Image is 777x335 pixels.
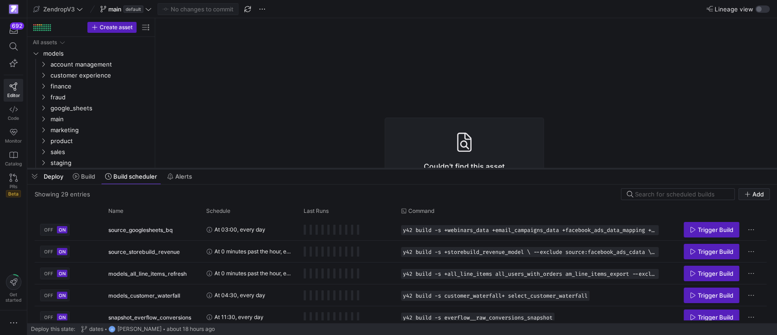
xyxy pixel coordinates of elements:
[408,208,434,214] span: Command
[44,271,53,276] span: OFF
[44,314,53,320] span: OFF
[31,37,151,48] div: Press SPACE to select this row.
[4,102,23,124] a: Code
[31,157,151,168] div: Press SPACE to select this row.
[403,227,657,233] span: y42 build -s +webinars_data +email_campaigns_data +facebook_ads_data_mapping +influencers_payment...
[4,170,23,201] a: PRsBeta
[214,263,293,284] span: At 0 minutes past the hour, every 2 hours, between 01:00 and 23:59, every day
[5,161,22,166] span: Catalog
[51,147,149,157] span: sales
[403,314,553,321] span: y42 build -s everflow__raw_conversions_snapshot
[6,190,21,197] span: Beta
[108,285,180,306] span: models_customer_waterfall
[117,326,162,332] span: [PERSON_NAME]
[684,309,739,325] button: Trigger Build
[51,158,149,168] span: staging
[35,241,767,263] div: Press SPACE to select this row.
[175,173,192,180] span: Alerts
[33,39,57,46] div: All assets
[51,136,149,146] span: product
[108,241,180,263] span: source_storebuild_revenue
[35,284,767,306] div: Press SPACE to select this row.
[214,219,265,240] span: At 03:00, every day
[7,93,20,98] span: Editor
[31,3,85,15] button: ZendropV3
[31,103,151,113] div: Press SPACE to select this row.
[684,222,739,237] button: Trigger Build
[51,103,149,113] span: google_sheets
[79,323,217,335] button: datesJD[PERSON_NAME]about 18 hours ago
[35,306,767,328] div: Press SPACE to select this row.
[4,124,23,147] a: Monitor
[5,292,21,303] span: Get started
[698,248,733,255] span: Trigger Build
[403,293,588,299] span: y42 build -s customer_waterfall+ select_customer_waterfall
[715,5,753,13] span: Lineage view
[31,81,151,92] div: Press SPACE to select this row.
[31,326,75,332] span: Deploy this state:
[108,325,116,333] div: JD
[51,114,149,124] span: main
[9,5,18,14] img: https://storage.googleapis.com/y42-prod-data-exchange/images/qZXOSqkTtPuVcXVzF40oUlM07HVTwZXfPK0U...
[31,146,151,157] div: Press SPACE to select this row.
[59,293,66,298] span: ON
[5,138,22,144] span: Monitor
[214,241,293,262] span: At 0 minutes past the hour, every 4 hours, every day
[51,81,149,92] span: finance
[113,173,157,180] span: Build scheduler
[59,314,66,320] span: ON
[43,5,75,13] span: ZendropV3
[4,1,23,17] a: https://storage.googleapis.com/y42-prod-data-exchange/images/qZXOSqkTtPuVcXVzF40oUlM07HVTwZXfPK0U...
[51,125,149,135] span: marketing
[44,173,63,180] span: Deploy
[44,293,53,298] span: OFF
[206,208,230,214] span: Schedule
[167,326,215,332] span: about 18 hours ago
[214,306,264,328] span: At 11:30, every day
[698,270,733,277] span: Trigger Build
[8,115,19,121] span: Code
[123,5,143,13] span: default
[87,22,137,33] button: Create asset
[59,227,66,232] span: ON
[31,70,151,81] div: Press SPACE to select this row.
[403,249,657,255] span: y42 build -s +storebuild_revenue_model \ --exclude source:facebook_ads_cdata \ --exclude source:P...
[108,307,191,328] span: snapshot_everflow_conversions
[35,263,767,284] div: Press SPACE to select this row.
[44,249,53,254] span: OFF
[108,208,123,214] span: Name
[738,188,770,200] button: Add
[698,314,733,321] span: Trigger Build
[163,169,196,184] button: Alerts
[81,173,95,180] span: Build
[51,59,149,70] span: account management
[4,79,23,102] a: Editor
[98,3,154,15] button: maindefault
[31,124,151,135] div: Press SPACE to select this row.
[635,191,729,198] input: Search for scheduled builds
[304,208,329,214] span: Last Runs
[51,92,149,103] span: fraud
[31,48,151,59] div: Press SPACE to select this row.
[101,169,161,184] button: Build scheduler
[35,191,90,198] div: Showing 29 entries
[51,70,149,81] span: customer experience
[43,48,149,59] span: models
[684,288,739,303] button: Trigger Build
[100,24,132,31] span: Create asset
[44,227,53,232] span: OFF
[108,263,187,284] span: models_all_line_items_refresh
[684,244,739,259] button: Trigger Build
[4,22,23,38] button: 692
[35,219,767,241] div: Press SPACE to select this row.
[4,271,23,306] button: Getstarted
[698,226,733,233] span: Trigger Build
[396,161,533,172] h3: Couldn't find this asset
[59,271,66,276] span: ON
[214,284,265,306] span: At 04:30, every day
[69,169,99,184] button: Build
[684,266,739,281] button: Trigger Build
[31,92,151,103] div: Press SPACE to select this row.
[89,326,103,332] span: dates
[31,135,151,146] div: Press SPACE to select this row.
